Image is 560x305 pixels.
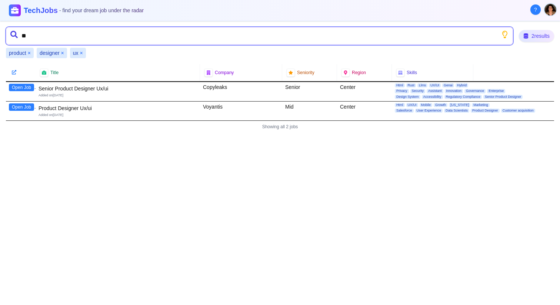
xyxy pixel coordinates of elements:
[395,89,409,93] span: Privacy
[487,89,505,93] span: Enterprise
[282,82,337,101] div: Senior
[73,49,79,57] span: ux
[80,49,83,57] button: Remove ux filter
[534,6,537,13] span: ?
[40,49,60,57] span: designer
[395,109,414,113] span: Salesforce
[427,89,443,93] span: Assistant
[406,83,416,87] span: Rust
[472,103,490,107] span: Marketing
[297,70,314,76] span: Seniority
[420,103,433,107] span: Mobile
[9,49,26,57] span: product
[429,83,441,87] span: UX/UI
[471,109,500,113] span: Product Designer
[422,95,443,99] span: Accessibility
[530,4,541,15] button: About Techjobs
[519,30,554,42] div: 2 results
[407,70,417,76] span: Skills
[417,83,427,87] span: Llms
[352,70,366,76] span: Region
[395,103,405,107] span: Html
[50,70,59,76] span: Title
[544,3,557,16] button: User menu
[39,93,197,98] div: Added on [DATE]
[337,102,392,120] div: Center
[501,31,509,38] button: Show search tips
[200,102,282,120] div: Voyantis
[464,89,486,93] span: Governance
[28,49,31,57] button: Remove product filter
[483,95,523,99] span: Senior Product Designer
[215,70,234,76] span: Company
[395,83,405,87] span: Html
[337,82,392,101] div: Center
[61,49,64,57] button: Remove designer filter
[39,85,197,92] div: Senior Product Designer Ux/ui
[6,121,554,133] div: Showing all 2 jobs
[456,83,468,87] span: Hybrid
[406,103,418,107] span: UX/UI
[415,109,443,113] span: User Experience
[200,82,282,101] div: Copyleaks
[9,103,34,111] button: Open Job
[444,109,469,113] span: Data Scientists
[9,84,34,91] button: Open Job
[39,105,197,112] div: Product Designer Ux/ui
[434,103,447,107] span: Growth
[442,83,454,87] span: Genai
[282,102,337,120] div: Mid
[39,113,197,117] div: Added on [DATE]
[501,109,535,113] span: Customer acquisition
[395,95,420,99] span: Design System
[445,89,463,93] span: Innovation
[24,5,144,16] h1: TechJobs
[544,4,556,16] img: User avatar
[444,95,482,99] span: Regulatory Compliance
[449,103,470,107] span: [US_STATE]
[410,89,426,93] span: Security
[59,7,144,13] span: - find your dream job under the radar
